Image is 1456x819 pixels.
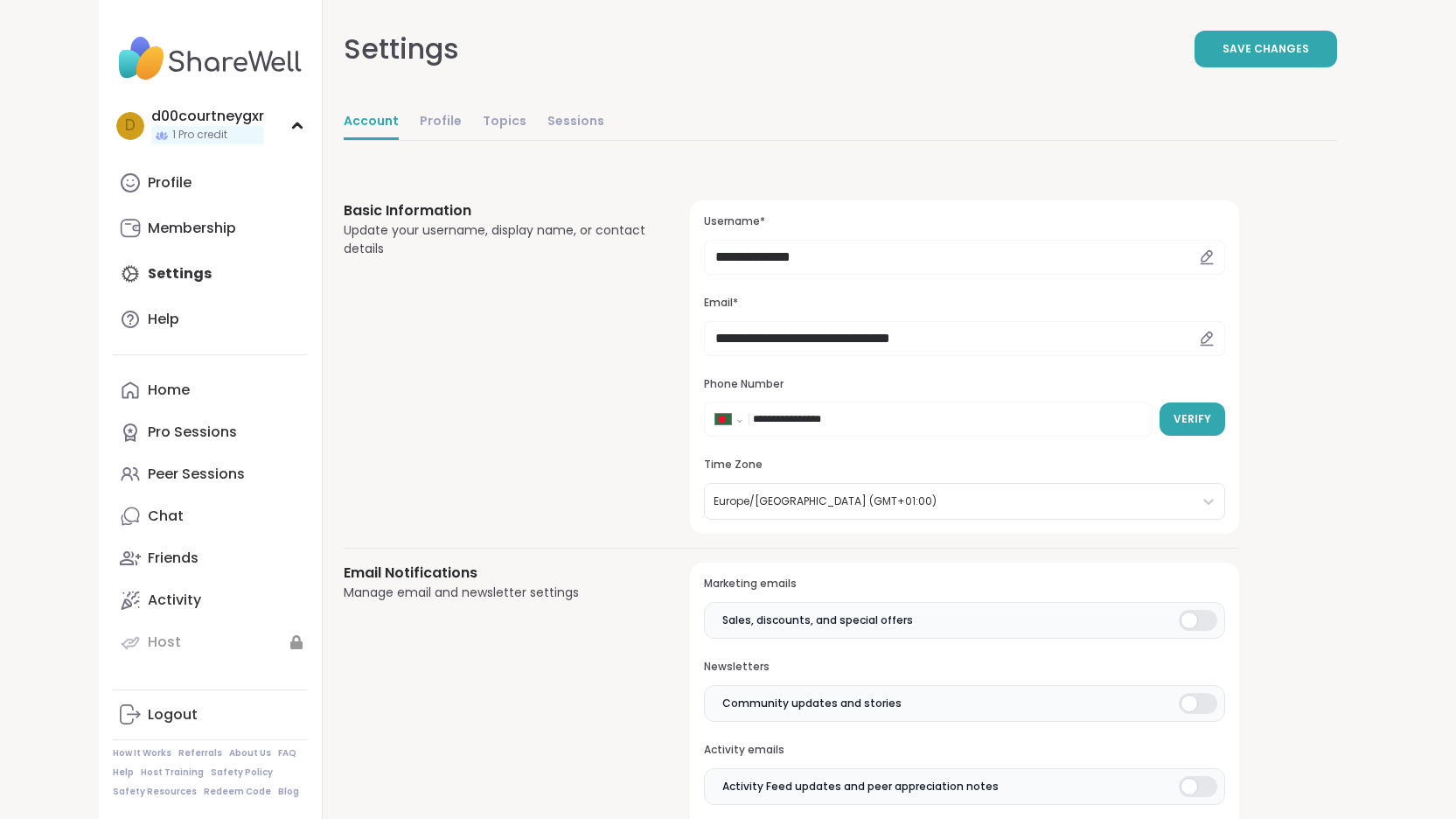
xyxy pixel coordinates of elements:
a: Profile [113,162,308,204]
div: Update your username, display name, or contact details [344,221,649,258]
a: Topics [483,105,526,140]
a: Chat [113,495,308,537]
h3: Email Notifications [344,563,649,584]
span: Sales, discounts, and special offers [722,612,913,628]
div: d00courtneygxr [151,107,264,126]
a: How It Works [113,747,171,759]
div: Peer Sessions [148,465,245,484]
span: 1 Pro credit [172,128,227,143]
a: Redeem Code [204,786,271,798]
a: Membership [113,207,308,249]
span: Verify [1174,411,1211,427]
a: Referrals [178,747,222,759]
div: Manage email and newsletter settings [344,584,649,602]
button: Verify [1160,402,1225,436]
div: Membership [148,219,236,238]
a: Blog [278,786,299,798]
div: Help [148,310,179,329]
div: Host [148,633,181,652]
img: ShareWell Nav Logo [113,28,308,89]
a: Pro Sessions [113,411,308,453]
a: Safety Resources [113,786,197,798]
a: Help [113,298,308,340]
span: Activity Feed updates and peer appreciation notes [722,779,999,794]
span: Save Changes [1223,41,1309,57]
a: Profile [420,105,462,140]
h3: Email* [704,296,1224,311]
a: Account [344,105,399,140]
a: Peer Sessions [113,453,308,495]
span: d [125,115,136,137]
a: FAQ [278,747,296,759]
button: Save Changes [1195,31,1337,67]
span: Community updates and stories [722,696,902,711]
div: Chat [148,507,184,526]
h3: Username* [704,214,1224,229]
h3: Marketing emails [704,577,1224,591]
h3: Time Zone [704,458,1224,472]
a: Help [113,766,134,779]
h3: Phone Number [704,377,1224,392]
div: Logout [148,705,198,724]
a: Activity [113,579,308,621]
a: Sessions [547,105,604,140]
a: About Us [229,747,271,759]
a: Logout [113,694,308,736]
div: Friends [148,549,199,568]
h3: Basic Information [344,200,649,221]
a: Friends [113,537,308,579]
a: Home [113,369,308,411]
a: Host Training [141,766,204,779]
h3: Newsletters [704,660,1224,675]
div: Settings [344,28,459,70]
div: Activity [148,591,201,610]
h3: Activity emails [704,743,1224,758]
a: Safety Policy [211,766,273,779]
div: Home [148,381,190,400]
div: Profile [148,173,192,192]
div: Pro Sessions [148,423,237,442]
a: Host [113,621,308,663]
